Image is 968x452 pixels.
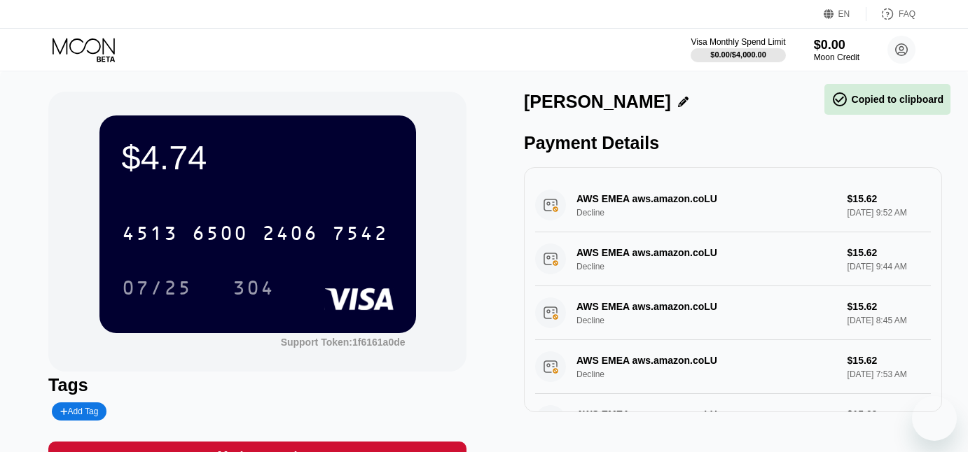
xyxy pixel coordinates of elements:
[814,52,859,62] div: Moon Credit
[52,402,106,421] div: Add Tag
[222,270,285,305] div: 304
[838,9,850,19] div: EN
[899,9,915,19] div: FAQ
[281,337,406,348] div: Support Token: 1f6161a0de
[691,37,785,62] div: Visa Monthly Spend Limit$0.00/$4,000.00
[710,50,766,59] div: $0.00 / $4,000.00
[912,396,957,441] iframe: Button to launch messaging window
[524,92,671,112] div: [PERSON_NAME]
[831,91,848,108] span: 
[262,224,318,246] div: 2406
[824,7,866,21] div: EN
[48,375,466,395] div: Tags
[233,278,275,301] div: 304
[866,7,915,21] div: FAQ
[60,407,98,416] div: Add Tag
[192,224,248,246] div: 6500
[122,278,192,301] div: 07/25
[831,91,943,108] div: Copied to clipboard
[111,270,202,305] div: 07/25
[122,224,178,246] div: 4513
[524,133,942,153] div: Payment Details
[691,37,785,47] div: Visa Monthly Spend Limit
[814,38,859,62] div: $0.00Moon Credit
[332,224,388,246] div: 7542
[281,337,406,348] div: Support Token:1f6161a0de
[113,216,396,250] div: 4513650024067542
[122,138,394,177] div: $4.74
[814,38,859,52] div: $0.00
